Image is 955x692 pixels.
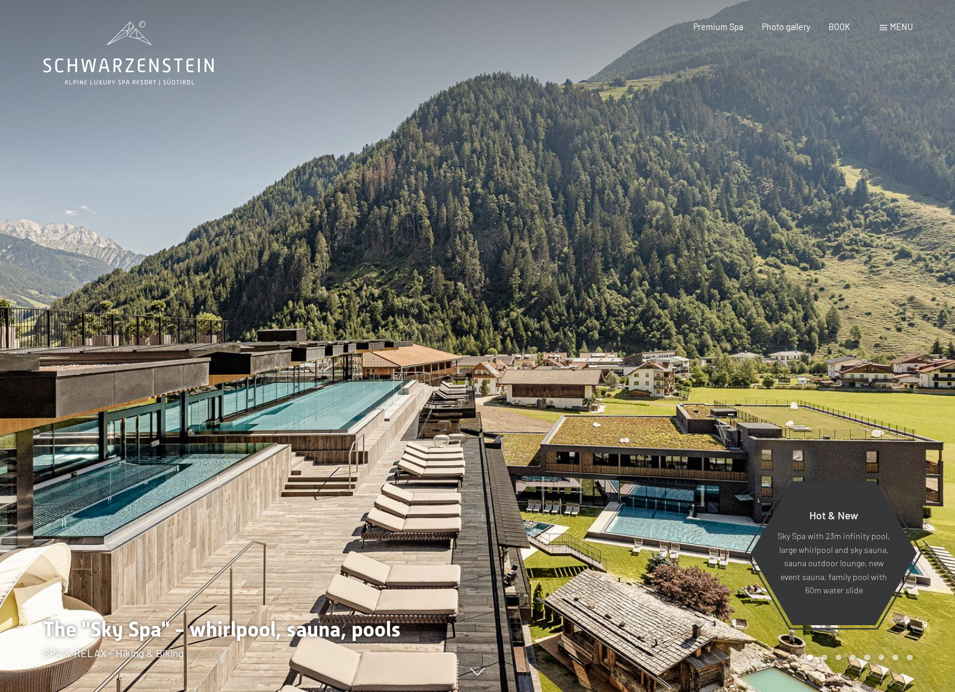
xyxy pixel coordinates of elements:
div: Carousel Page 6 [879,655,885,661]
div: Carousel Pagination [803,655,912,661]
div: Carousel Page 2 [821,655,827,661]
div: Carousel Page 3 [836,655,842,661]
div: Carousel Page 4 [850,655,856,661]
div: Carousel Page 7 [892,655,898,661]
div: Carousel Page 8 [907,655,913,661]
div: Carousel Page 1 (Current Slide) [807,655,813,661]
a: BOOK [829,22,850,32]
a: Premium Spa [693,22,743,32]
a: Hot & New Sky Spa with 23m infinity pool, large whirlpool and sky sauna, sauna outdoor lounge, ne... [750,480,918,626]
font: menu [890,22,913,32]
a: Photo gallery [762,22,810,32]
font: Sky Spa with 23m infinity pool, large whirlpool and sky sauna, sauna outdoor lounge, new event sa... [777,531,890,595]
font: Hot & New [809,508,858,522]
div: Carousel Page 5 [864,655,870,661]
